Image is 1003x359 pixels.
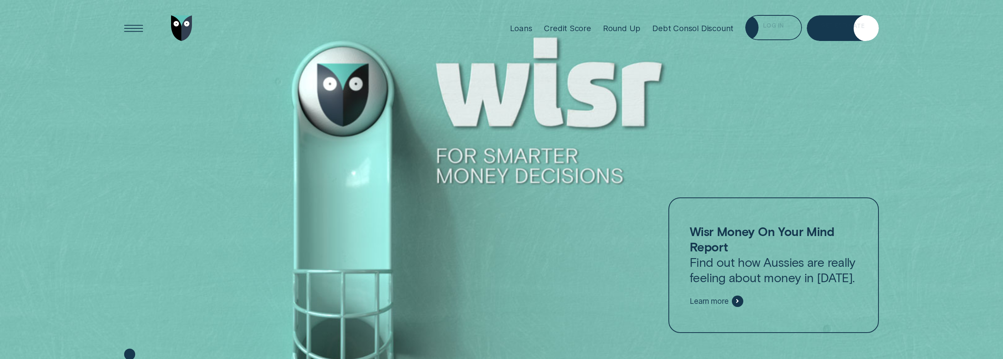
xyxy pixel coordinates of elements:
[690,224,834,254] strong: Wisr Money On Your Mind Report
[690,223,858,285] p: Find out how Aussies are really feeling about money in [DATE].
[652,23,733,33] div: Debt Consol Discount
[690,296,729,306] span: Learn more
[121,15,147,41] button: Open Menu
[807,15,879,41] a: Get Estimate
[668,197,879,333] a: Wisr Money On Your Mind ReportFind out how Aussies are really feeling about money in [DATE].Learn...
[171,15,192,41] img: Wisr
[821,24,865,29] div: Get Estimate
[603,23,640,33] div: Round Up
[510,23,532,33] div: Loans
[745,15,802,41] button: Log in
[544,23,591,33] div: Credit Score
